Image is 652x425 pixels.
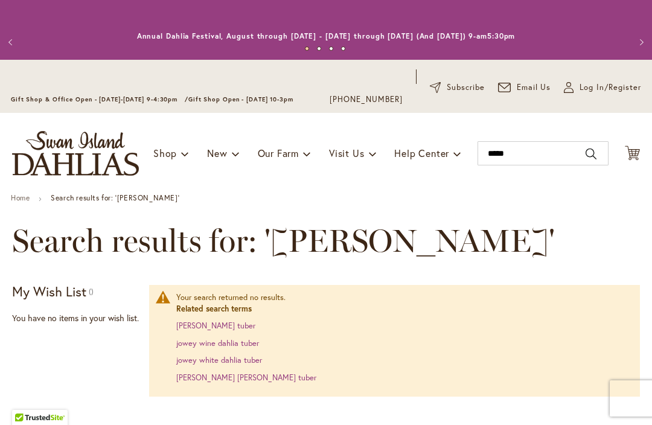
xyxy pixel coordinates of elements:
[176,304,628,315] dt: Related search terms
[153,147,177,159] span: Shop
[176,355,262,365] a: jowey white dahlia tuber
[207,147,227,159] span: New
[447,81,485,94] span: Subscribe
[12,223,555,259] span: Search results for: '[PERSON_NAME]'
[51,193,179,202] strong: Search results for: '[PERSON_NAME]'
[394,147,449,159] span: Help Center
[11,95,188,103] span: Gift Shop & Office Open - [DATE]-[DATE] 9-4:30pm /
[12,312,143,324] div: You have no items in your wish list.
[11,193,30,202] a: Home
[430,81,485,94] a: Subscribe
[176,321,255,331] a: [PERSON_NAME] tuber
[305,46,309,51] button: 1 of 4
[9,382,43,416] iframe: Launch Accessibility Center
[580,81,641,94] span: Log In/Register
[258,147,299,159] span: Our Farm
[341,46,345,51] button: 4 of 4
[12,131,139,176] a: store logo
[517,81,551,94] span: Email Us
[12,283,86,300] strong: My Wish List
[188,95,293,103] span: Gift Shop Open - [DATE] 10-3pm
[330,94,403,106] a: [PHONE_NUMBER]
[176,292,628,383] div: Your search returned no results.
[329,46,333,51] button: 3 of 4
[176,372,316,383] a: [PERSON_NAME] [PERSON_NAME] tuber
[317,46,321,51] button: 2 of 4
[498,81,551,94] a: Email Us
[564,81,641,94] a: Log In/Register
[137,31,516,40] a: Annual Dahlia Festival, August through [DATE] - [DATE] through [DATE] (And [DATE]) 9-am5:30pm
[329,147,364,159] span: Visit Us
[176,338,259,348] a: jowey wine dahlia tuber
[628,30,652,54] button: Next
